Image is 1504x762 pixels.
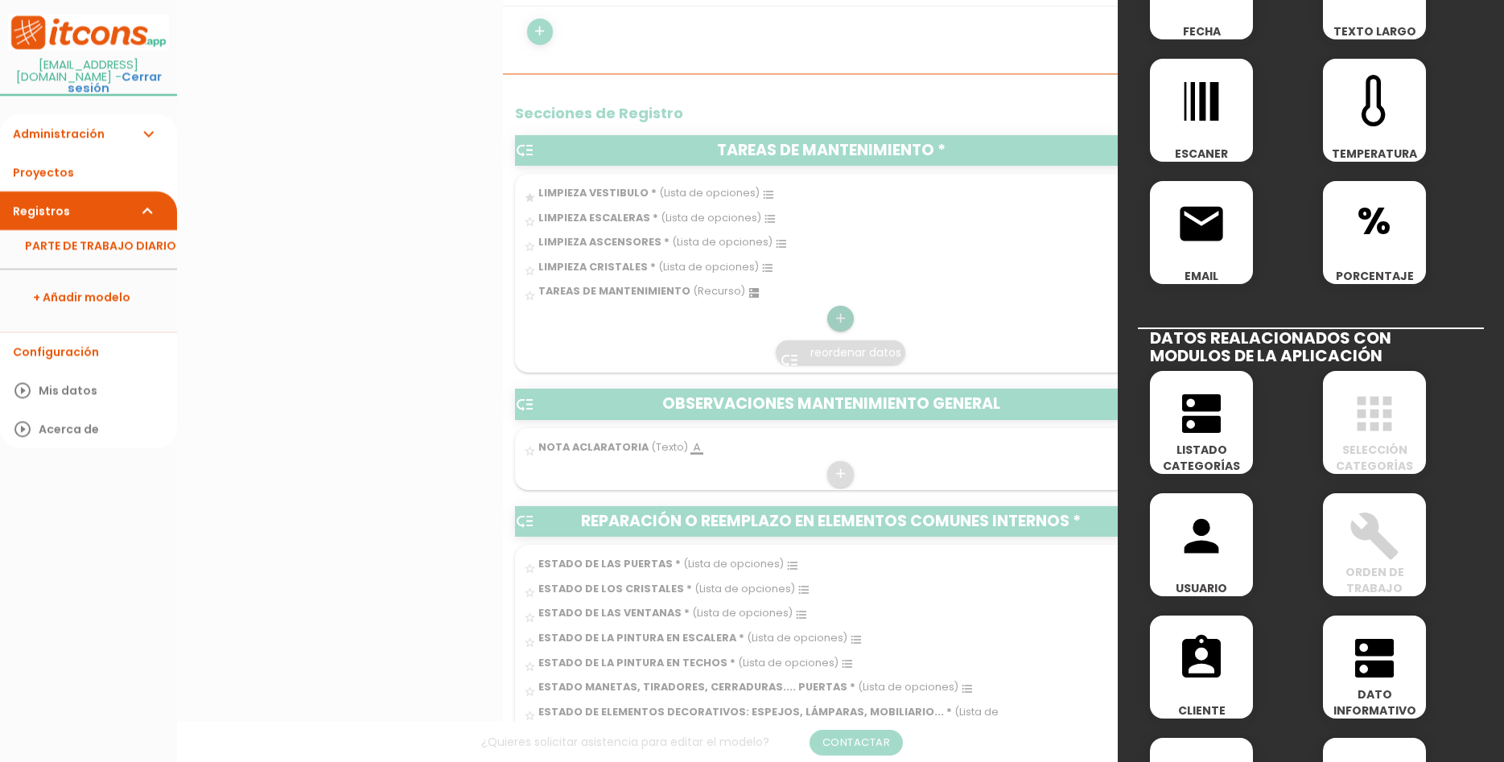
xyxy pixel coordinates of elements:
i: person [1176,510,1227,562]
span: FECHA [1150,23,1253,39]
i: dns [1349,632,1400,684]
h2: DATOS REALACIONADOS CON MODULOS DE LA APLICACIÓN [1138,327,1484,365]
span: % [1323,181,1426,249]
span: TEXTO LARGO [1323,23,1426,39]
span: CLIENTE [1150,702,1253,719]
span: LISTADO CATEGORÍAS [1150,442,1253,474]
i: dns [1176,388,1227,439]
i: email [1176,198,1227,249]
i: assignment_ind [1176,632,1227,684]
i: build [1349,510,1400,562]
span: EMAIL [1150,268,1253,284]
span: TEMPERATURA [1323,146,1426,162]
i: line_weight [1176,76,1227,127]
i: apps [1349,388,1400,439]
span: PORCENTAJE [1323,268,1426,284]
span: SELECCIÓN CATEGORÍAS [1323,442,1426,474]
span: ESCANER [1150,146,1253,162]
span: USUARIO [1150,580,1253,596]
span: DATO INFORMATIVO [1323,686,1426,719]
span: ORDEN DE TRABAJO [1323,564,1426,596]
